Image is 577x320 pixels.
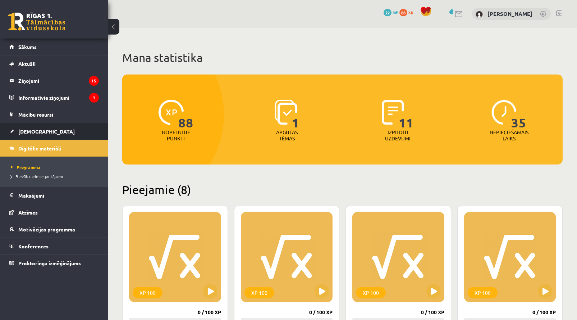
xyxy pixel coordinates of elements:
a: Konferences [9,238,99,254]
p: Izpildīti uzdevumi [384,129,412,141]
a: [PERSON_NAME] [487,10,532,17]
legend: Ziņojumi [18,72,99,89]
span: 22 [384,9,391,16]
h1: Mana statistika [122,50,563,65]
a: 22 mP [384,9,398,15]
i: 1 [89,93,99,103]
span: 11 [399,100,414,129]
span: 88 [399,9,407,16]
span: Biežāk uzdotie jautājumi [11,173,63,179]
a: [DEMOGRAPHIC_DATA] [9,123,99,140]
a: Informatīvie ziņojumi1 [9,89,99,106]
p: Nopelnītie punkti [162,129,190,141]
a: Digitālie materiāli [9,140,99,157]
legend: Informatīvie ziņojumi [18,89,99,106]
span: Atzīmes [18,209,38,216]
a: Motivācijas programma [9,221,99,238]
legend: Maksājumi [18,187,99,204]
div: XP 100 [468,287,498,298]
a: Ziņojumi15 [9,72,99,89]
p: Nepieciešamais laiks [490,129,528,141]
span: xp [408,9,413,15]
span: 1 [292,100,299,129]
div: XP 100 [133,287,162,298]
a: Maksājumi [9,187,99,204]
img: icon-clock-7be60019b62300814b6bd22b8e044499b485619524d84068768e800edab66f18.svg [491,100,517,125]
span: Mācību resursi [18,111,53,118]
a: Sākums [9,39,99,55]
span: 35 [511,100,526,129]
div: XP 100 [244,287,274,298]
a: Biežāk uzdotie jautājumi [11,173,101,180]
img: icon-xp-0682a9bc20223a9ccc6f5883a126b849a74cddfe5390d2b41b4391c66f2066e7.svg [159,100,184,125]
a: 88 xp [399,9,417,15]
a: Programma [11,164,101,170]
span: Programma [11,164,40,170]
p: Apgūtās tēmas [273,129,301,141]
span: [DEMOGRAPHIC_DATA] [18,128,75,135]
div: XP 100 [356,287,386,298]
h2: Pieejamie (8) [122,182,563,197]
a: Aktuāli [9,55,99,72]
i: 15 [89,76,99,86]
span: 88 [178,100,193,129]
span: Digitālie materiāli [18,145,61,152]
a: Proktoringa izmēģinājums [9,255,99,271]
span: mP [393,9,398,15]
span: Proktoringa izmēģinājums [18,260,81,266]
img: icon-learned-topics-4a711ccc23c960034f471b6e78daf4a3bad4a20eaf4de84257b87e66633f6470.svg [275,100,297,125]
img: Eva Rozīte [476,11,483,18]
a: Rīgas 1. Tālmācības vidusskola [8,13,65,31]
span: Aktuāli [18,60,36,67]
a: Atzīmes [9,204,99,221]
img: icon-completed-tasks-ad58ae20a441b2904462921112bc710f1caf180af7a3daa7317a5a94f2d26646.svg [382,100,404,125]
span: Konferences [18,243,49,249]
span: Sākums [18,44,37,50]
span: Motivācijas programma [18,226,75,233]
a: Mācību resursi [9,106,99,123]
